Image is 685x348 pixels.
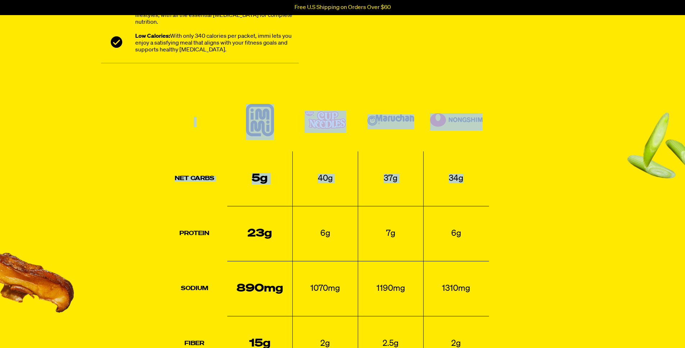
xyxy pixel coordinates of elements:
[227,151,293,206] td: 5g
[358,206,424,261] td: 7g
[135,33,170,39] strong: Low Calories:
[424,151,489,206] td: 34g
[424,206,489,261] td: 6g
[162,151,227,206] th: Net Carbs
[162,261,227,316] th: Sodium
[293,206,358,261] td: 6g
[162,206,227,261] th: Protein
[367,114,414,126] img: Maruchan
[293,151,358,206] td: 40g
[358,261,424,316] td: 1190mg
[246,104,274,136] img: immi
[227,261,293,316] td: 890mg
[424,261,489,316] td: 1310mg
[294,4,391,11] p: Free U.S Shipping on Orders Over $60
[293,261,358,316] td: 1070mg
[305,111,346,129] img: Cup Noodles
[358,151,424,206] td: 37g
[135,33,299,54] div: With only 340 calories per packet, immi lets you enjoy a satisfying meal that aligns with your fi...
[227,206,293,261] td: 23g
[430,113,483,127] img: Nongshim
